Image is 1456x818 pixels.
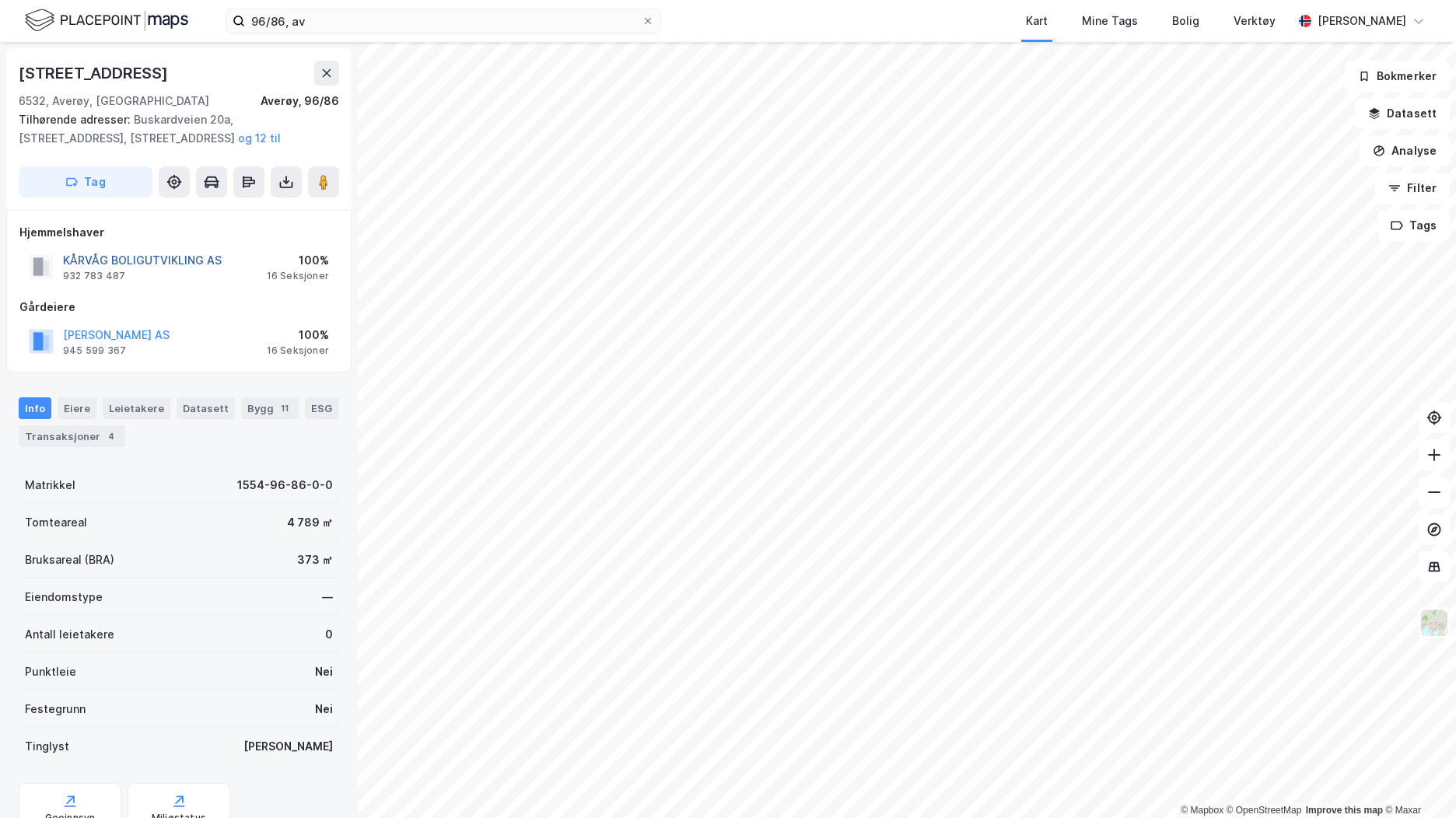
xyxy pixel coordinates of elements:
div: Eiere [58,397,96,419]
div: 932 783 487 [63,270,125,282]
span: Tilhørende adresser: [19,113,134,126]
div: Bygg [241,397,299,419]
button: Filter [1375,173,1450,204]
div: [PERSON_NAME] [243,737,333,756]
div: Punktleie [25,662,76,681]
div: 16 Seksjoner [267,344,329,357]
div: 100% [267,251,329,270]
div: 373 ㎡ [297,551,333,569]
div: — [322,588,333,607]
div: [PERSON_NAME] [1318,12,1406,30]
div: Leietakere [103,397,170,419]
div: Verktøy [1234,12,1276,30]
div: Buskardveien 20a, [STREET_ADDRESS], [STREET_ADDRESS] [19,110,327,148]
div: [STREET_ADDRESS] [19,61,171,86]
div: Mine Tags [1082,12,1138,30]
button: Tags [1377,210,1450,241]
div: 6532, Averøy, [GEOGRAPHIC_DATA] [19,92,209,110]
div: 100% [267,326,329,344]
img: logo.f888ab2527a4732fd821a326f86c7f29.svg [25,7,188,34]
div: Kart [1026,12,1048,30]
img: Z [1419,608,1449,638]
button: Analyse [1360,135,1450,166]
div: Averøy, 96/86 [261,92,339,110]
div: 4 789 ㎡ [287,513,333,532]
div: Antall leietakere [25,625,114,644]
div: Matrikkel [25,476,75,495]
button: Tag [19,166,152,198]
div: Transaksjoner [19,425,125,447]
div: Gårdeiere [19,298,338,316]
div: Bruksareal (BRA) [25,551,114,569]
div: 4 [103,428,119,444]
div: Eiendomstype [25,588,103,607]
div: Hjemmelshaver [19,223,338,242]
div: Nei [315,662,333,681]
div: Bolig [1172,12,1199,30]
button: Datasett [1355,98,1450,129]
div: 1554-96-86-0-0 [237,476,333,495]
div: Info [19,397,51,419]
a: Improve this map [1306,805,1383,816]
div: Tinglyst [25,737,69,756]
a: OpenStreetMap [1227,805,1302,816]
div: Nei [315,700,333,718]
button: Bokmerker [1345,61,1450,92]
div: 945 599 367 [63,344,126,357]
div: 16 Seksjoner [267,270,329,282]
iframe: Chat Widget [1378,743,1456,818]
div: Datasett [177,397,235,419]
a: Mapbox [1181,805,1223,816]
div: 0 [325,625,333,644]
div: Festegrunn [25,700,86,718]
div: 11 [277,400,292,416]
div: Tomteareal [25,513,87,532]
div: ESG [305,397,338,419]
input: Søk på adresse, matrikkel, gårdeiere, leietakere eller personer [245,9,642,33]
div: Kontrollprogram for chat [1378,743,1456,818]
